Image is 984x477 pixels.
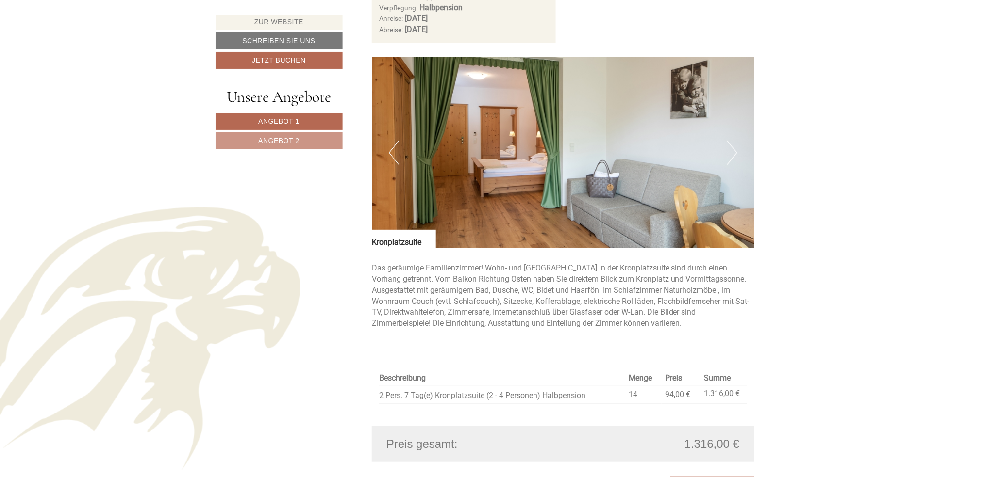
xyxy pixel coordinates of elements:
button: Next [727,141,737,165]
b: [DATE] [405,25,428,34]
div: Unsere Angebote [216,86,343,108]
td: 14 [625,386,662,403]
div: Kronplatzsuite [372,230,436,248]
p: Das geräumige Familienzimmer! Wohn- und [GEOGRAPHIC_DATA] in der Kronplatzsuite sind durch einen ... [372,263,754,329]
small: Verpflegung: [379,4,417,12]
td: 2 Pers. 7 Tag(e) Kronplatzsuite (2 - 4 Personen) Halbpension [379,386,625,403]
a: Schreiben Sie uns [216,32,343,49]
small: Anreise: [379,15,403,22]
span: 1.316,00 € [684,436,739,452]
span: Angebot 1 [258,117,299,125]
div: Preis gesamt: [379,436,563,452]
span: 94,00 € [666,390,691,399]
td: 1.316,00 € [700,386,747,403]
button: Previous [389,141,399,165]
th: Preis [662,371,700,386]
th: Beschreibung [379,371,625,386]
b: Halbpension [419,3,463,12]
b: [DATE] [405,14,428,23]
img: image [372,57,754,248]
small: Abreise: [379,26,403,33]
th: Summe [700,371,747,386]
th: Menge [625,371,662,386]
span: Angebot 2 [258,137,299,144]
a: Zur Website [216,15,343,30]
a: Jetzt buchen [216,52,343,69]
